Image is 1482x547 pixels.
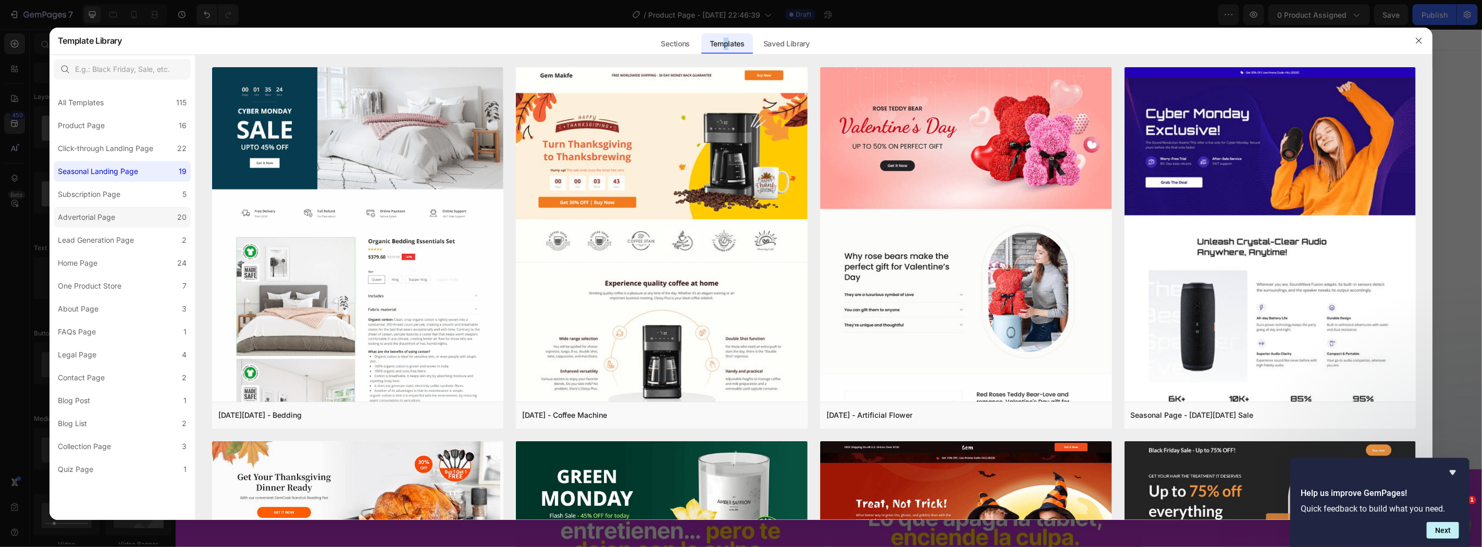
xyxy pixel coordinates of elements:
div: 7 [182,280,187,292]
div: 2 [182,371,187,384]
div: 2 [182,234,187,246]
div: Subscription Page [58,188,120,201]
div: One Product Store [58,280,121,292]
img: gempages_498897500908815590-f3e8a72a-e082-4b9c-af92-34f71857dce7.jpg [341,38,649,415]
p: Quick feedback to build what you need. [1301,504,1459,514]
div: Product Page [58,119,105,132]
div: Advertorial Page [58,211,115,223]
div: 19 [179,165,187,178]
div: Sections [653,33,698,54]
div: Blog List [58,417,87,430]
div: About Page [58,303,98,315]
div: 16 [179,119,187,132]
div: Templates [701,33,753,54]
div: 4 [182,349,187,361]
div: Contact Page [58,371,105,384]
div: Seasonal Page - [DATE][DATE] Sale [1131,409,1254,421]
h2: Template Library [58,27,122,54]
div: [DATE] - Artificial Flower [826,409,912,421]
div: Collection Page [58,440,111,453]
div: [DATE] - Coffee Machine [522,409,607,421]
div: Seasonal Landing Page [58,165,138,178]
div: 3 [182,440,187,453]
button: Hide survey [1447,466,1459,479]
div: FAQs Page [58,326,96,338]
input: E.g.: Black Friday, Sale, etc. [54,59,191,80]
div: 115 [176,96,187,109]
div: 1 [183,326,187,338]
div: 1 [183,463,187,476]
div: Lead Generation Page [58,234,134,246]
div: Blog Post [58,394,90,407]
div: Help us improve GemPages! [1301,466,1459,539]
div: 5 [182,188,187,201]
div: 24 [177,257,187,269]
div: [DATE][DATE] - Bedding [218,409,302,421]
div: 2 [182,417,187,430]
div: Home Page [58,257,97,269]
h2: Help us improve GemPages! [1301,487,1459,500]
div: Click-through Landing Page [58,142,153,155]
div: Drop element here [791,222,846,231]
div: Legal Page [58,349,96,361]
div: Quiz Page [58,463,93,476]
div: 22 [177,142,187,155]
button: Next question [1427,522,1459,539]
div: All Templates [58,96,104,109]
div: 3 [182,303,187,315]
div: 20 [177,211,187,223]
div: Saved Library [755,33,818,54]
span: 1 [1468,496,1476,504]
div: 1 [183,394,187,407]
